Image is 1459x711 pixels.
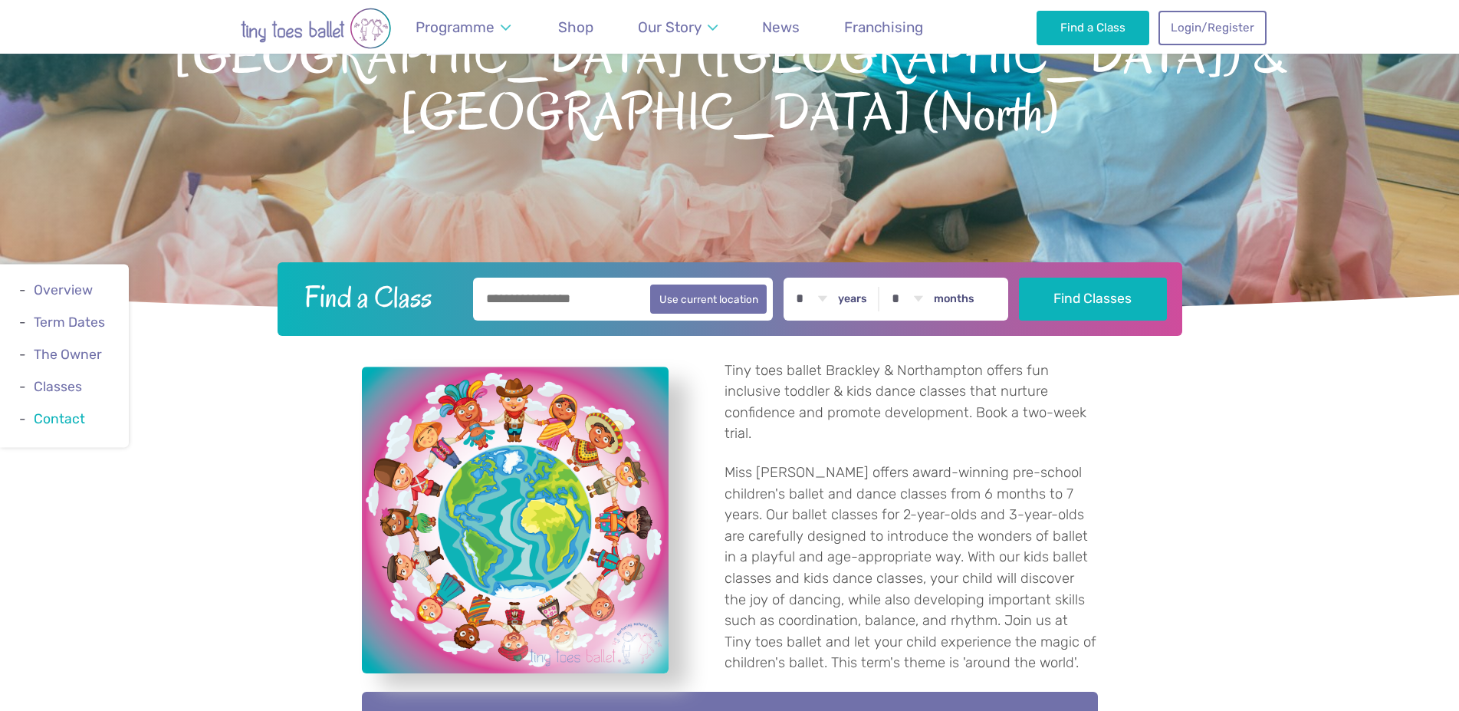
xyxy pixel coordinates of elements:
[409,9,518,45] a: Programme
[837,9,931,45] a: Franchising
[755,9,807,45] a: News
[630,9,725,45] a: Our Story
[838,292,867,306] label: years
[1019,278,1167,321] button: Find Classes
[934,292,974,306] label: months
[292,278,462,316] h2: Find a Class
[34,347,102,362] a: The Owner
[725,462,1098,674] p: Miss [PERSON_NAME] offers award-winning pre-school children's ballet and dance classes from 6 mon...
[416,18,495,36] span: Programme
[558,18,593,36] span: Shop
[34,282,93,298] a: Overview
[27,22,1432,141] span: [GEOGRAPHIC_DATA] ([GEOGRAPHIC_DATA]) & [GEOGRAPHIC_DATA] (North)
[362,367,669,673] a: View full-size image
[1037,11,1149,44] a: Find a Class
[762,18,800,36] span: News
[638,18,702,36] span: Our Story
[725,360,1098,445] p: Tiny toes ballet Brackley & Northampton offers fun inclusive toddler & kids dance classes that nu...
[551,9,601,45] a: Shop
[193,8,439,49] img: tiny toes ballet
[844,18,923,36] span: Franchising
[1158,11,1266,44] a: Login/Register
[650,285,767,314] button: Use current location
[34,380,82,395] a: Classes
[34,412,85,427] a: Contact
[34,314,105,330] a: Term Dates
